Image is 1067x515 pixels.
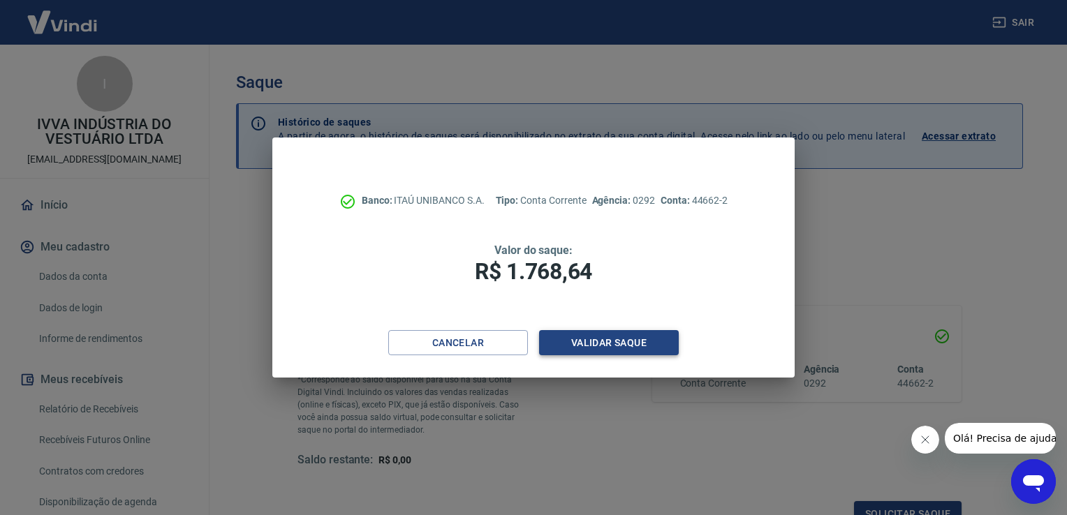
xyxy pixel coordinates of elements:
span: Tipo: [496,195,521,206]
p: 44662-2 [661,193,728,208]
p: Conta Corrente [496,193,587,208]
button: Validar saque [539,330,679,356]
p: ITAÚ UNIBANCO S.A. [362,193,485,208]
span: Valor do saque: [494,244,573,257]
span: Conta: [661,195,692,206]
iframe: Mensagem da empresa [945,423,1056,454]
span: R$ 1.768,64 [475,258,592,285]
iframe: Fechar mensagem [911,426,939,454]
button: Cancelar [388,330,528,356]
span: Olá! Precisa de ajuda? [8,10,117,21]
span: Banco: [362,195,395,206]
p: 0292 [592,193,655,208]
iframe: Botão para abrir a janela de mensagens [1011,459,1056,504]
span: Agência: [592,195,633,206]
